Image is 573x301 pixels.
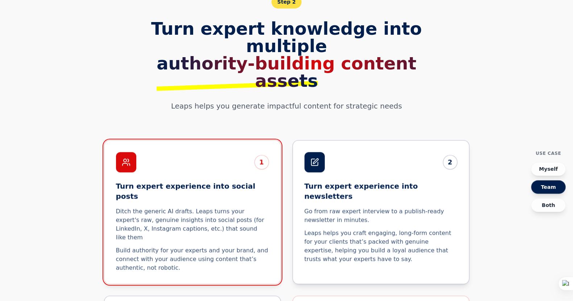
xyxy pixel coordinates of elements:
[304,207,457,224] p: Go from raw expert interview to a publish-ready newsletter in minutes.
[304,181,457,201] h3: Turn expert experience into newsletters
[443,155,457,169] div: 2
[531,162,566,176] button: Myself
[157,53,416,91] span: authority-building content assets
[536,150,561,156] h4: Use Case
[531,180,566,194] button: Team
[116,246,269,272] p: Build authority for your experts and your brand, and connect with your audience using content tha...
[116,207,269,242] p: Ditch the generic AI drafts. Leaps turns your expert's raw, genuine insights into social posts (f...
[304,229,457,263] p: Leaps helps you craft engaging, long-form content for your clients that’s packed with genuine exp...
[254,155,269,169] div: 1
[116,181,269,201] h3: Turn expert experience into social posts
[531,198,566,212] button: Both
[165,101,408,111] p: Leaps helps you generate impactful content for strategic needs
[151,18,422,56] span: Turn expert knowledge into multiple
